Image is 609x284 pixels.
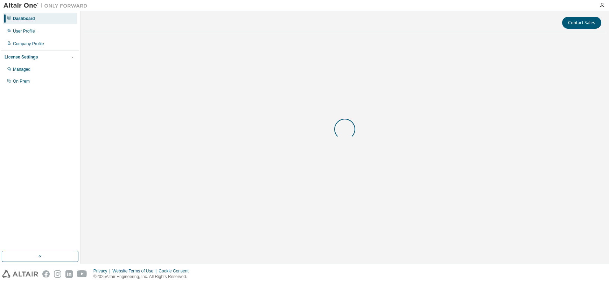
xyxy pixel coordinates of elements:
[13,67,30,72] div: Managed
[5,54,38,60] div: License Settings
[3,2,91,9] img: Altair One
[13,28,35,34] div: User Profile
[159,268,192,274] div: Cookie Consent
[65,270,73,278] img: linkedin.svg
[42,270,50,278] img: facebook.svg
[13,41,44,47] div: Company Profile
[13,16,35,21] div: Dashboard
[93,274,193,280] p: © 2025 Altair Engineering, Inc. All Rights Reserved.
[77,270,87,278] img: youtube.svg
[562,17,601,29] button: Contact Sales
[54,270,61,278] img: instagram.svg
[13,78,30,84] div: On Prem
[2,270,38,278] img: altair_logo.svg
[93,268,112,274] div: Privacy
[112,268,159,274] div: Website Terms of Use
